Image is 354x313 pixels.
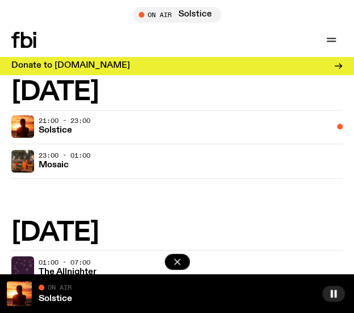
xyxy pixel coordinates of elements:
[11,115,34,138] img: A girl standing in the ocean as waist level, staring into the rise of the sun.
[39,124,72,135] a: Solstice
[39,159,69,170] a: Mosaic
[11,80,343,105] h2: [DATE]
[39,257,90,266] span: 01:00 - 07:00
[39,126,72,135] h3: Solstice
[133,7,221,23] button: On AirSolstice
[11,150,34,172] img: Tommy and Jono Playing at a fundraiser for Palestine
[39,267,97,276] h3: The Allnighter
[7,281,32,306] img: A girl standing in the ocean as waist level, staring into the rise of the sun.
[11,61,130,70] h3: Donate to [DOMAIN_NAME]
[39,151,90,160] span: 23:00 - 01:00
[39,265,97,276] a: The Allnighter
[39,116,90,125] span: 21:00 - 23:00
[39,294,72,303] a: Solstice
[39,161,69,170] h3: Mosaic
[48,283,72,291] span: On Air
[11,220,343,245] h2: [DATE]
